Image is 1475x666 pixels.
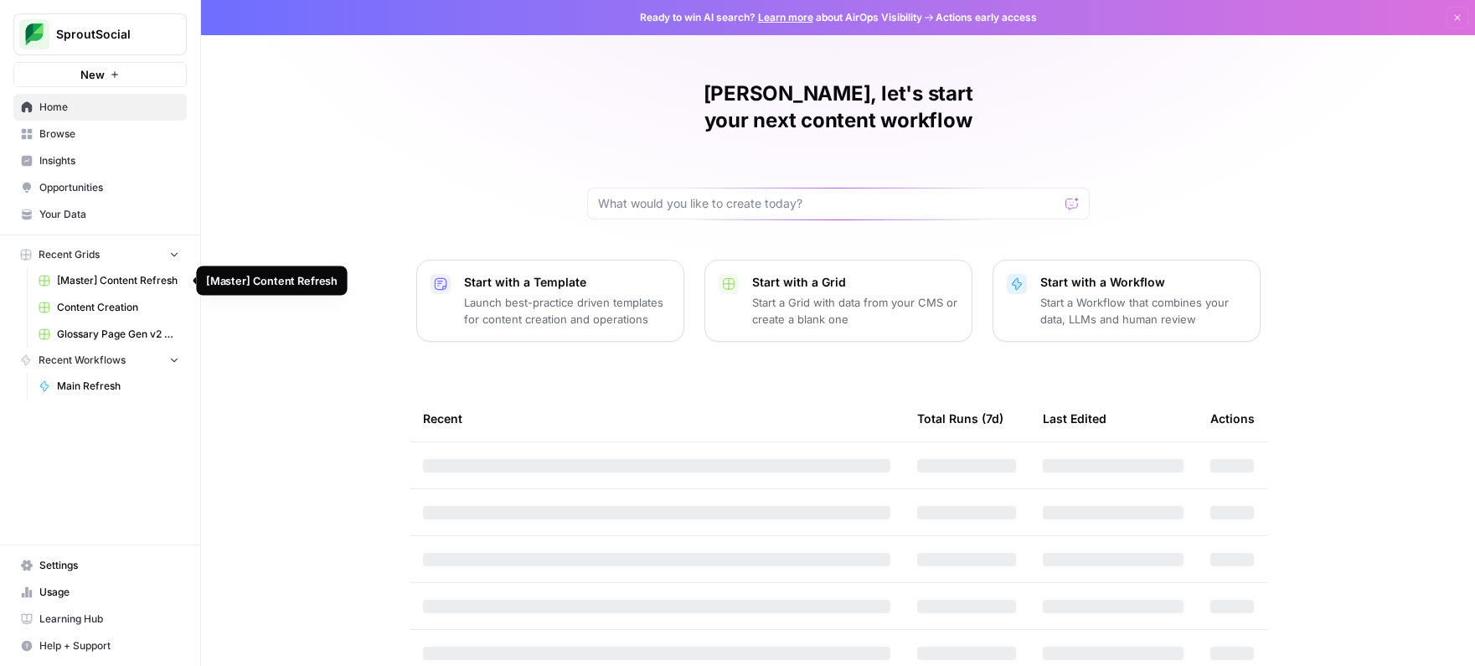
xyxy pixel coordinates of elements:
[758,11,813,23] a: Learn more
[13,13,187,55] button: Workspace: SproutSocial
[464,274,670,291] p: Start with a Template
[416,260,684,342] button: Start with a TemplateLaunch best-practice driven templates for content creation and operations
[57,300,179,315] span: Content Creation
[56,26,157,43] span: SproutSocial
[917,395,1003,441] div: Total Runs (7d)
[1210,395,1255,441] div: Actions
[640,10,922,25] span: Ready to win AI search? about AirOps Visibility
[13,94,187,121] a: Home
[752,294,958,328] p: Start a Grid with data from your CMS or create a blank one
[13,606,187,632] a: Learning Hub
[752,274,958,291] p: Start with a Grid
[993,260,1261,342] button: Start with a WorkflowStart a Workflow that combines your data, LLMs and human review
[39,100,179,115] span: Home
[31,373,187,400] a: Main Refresh
[39,585,179,600] span: Usage
[1040,274,1246,291] p: Start with a Workflow
[39,207,179,222] span: Your Data
[39,353,126,368] span: Recent Workflows
[39,153,179,168] span: Insights
[1040,294,1246,328] p: Start a Workflow that combines your data, LLMs and human review
[13,174,187,201] a: Opportunities
[936,10,1037,25] span: Actions early access
[57,327,179,342] span: Glossary Page Gen v2 Grid
[13,201,187,228] a: Your Data
[1043,395,1106,441] div: Last Edited
[13,348,187,373] button: Recent Workflows
[464,294,670,328] p: Launch best-practice driven templates for content creation and operations
[13,121,187,147] a: Browse
[31,267,187,294] a: [Master] Content Refresh
[80,66,105,83] span: New
[57,379,179,394] span: Main Refresh
[57,273,179,288] span: [Master] Content Refresh
[704,260,972,342] button: Start with a GridStart a Grid with data from your CMS or create a blank one
[31,294,187,321] a: Content Creation
[19,19,49,49] img: SproutSocial Logo
[598,195,1059,212] input: What would you like to create today?
[587,80,1090,134] h1: [PERSON_NAME], let's start your next content workflow
[39,612,179,627] span: Learning Hub
[13,242,187,267] button: Recent Grids
[423,395,890,441] div: Recent
[39,558,179,573] span: Settings
[13,579,187,606] a: Usage
[13,147,187,174] a: Insights
[39,638,179,653] span: Help + Support
[39,247,100,262] span: Recent Grids
[13,552,187,579] a: Settings
[39,126,179,142] span: Browse
[13,632,187,659] button: Help + Support
[13,62,187,87] button: New
[39,180,179,195] span: Opportunities
[31,321,187,348] a: Glossary Page Gen v2 Grid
